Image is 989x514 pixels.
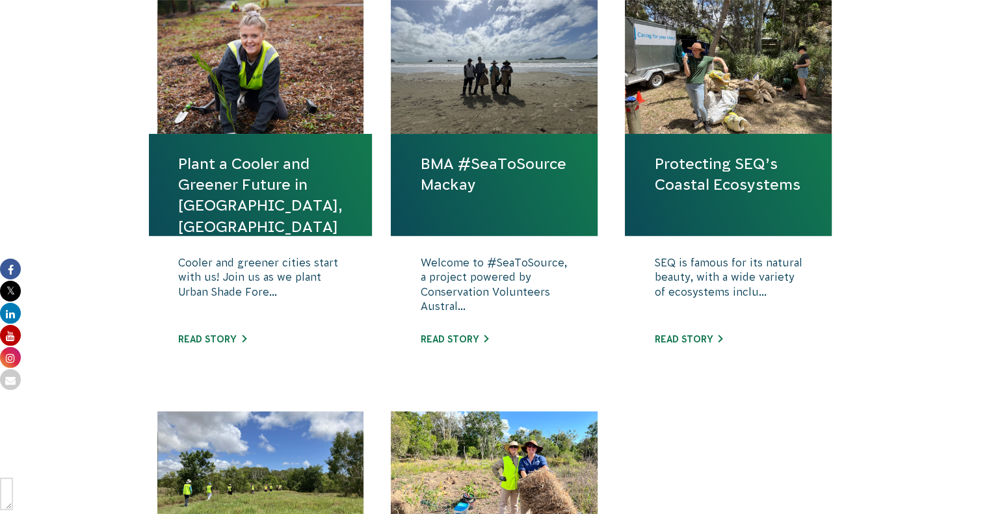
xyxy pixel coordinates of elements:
a: Protecting SEQ’s Coastal Ecosystems [654,153,802,195]
p: Welcome to #SeaToSource, a project powered by Conservation Volunteers Austral... [420,255,568,320]
a: BMA #SeaToSource Mackay [420,153,568,195]
a: Read story [654,334,722,344]
a: Read story [178,334,246,344]
p: SEQ is famous for its natural beauty, with a wide variety of ecosystems inclu... [654,255,802,320]
a: Plant a Cooler and Greener Future in [GEOGRAPHIC_DATA], [GEOGRAPHIC_DATA] [178,153,343,237]
a: Read story [420,334,488,344]
p: Cooler and greener cities start with us! Join us as we plant Urban Shade Fore... [178,255,343,320]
